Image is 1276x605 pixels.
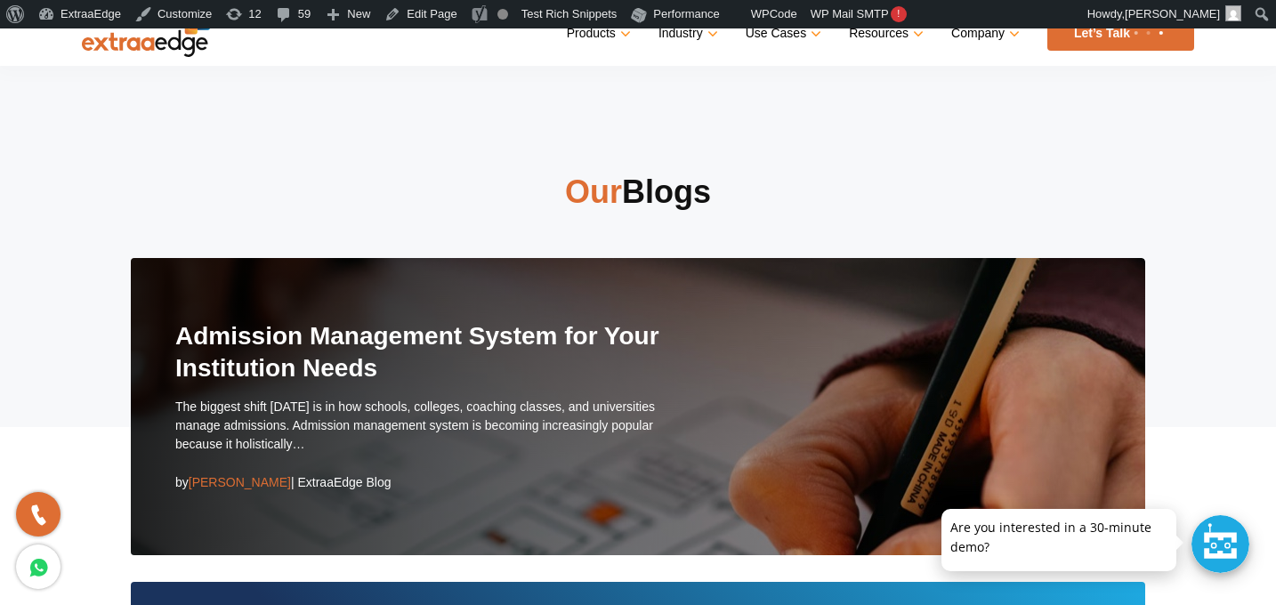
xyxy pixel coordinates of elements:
[658,20,715,46] a: Industry
[1125,7,1220,20] span: [PERSON_NAME]
[746,20,818,46] a: Use Cases
[175,472,392,493] div: by | ExtraaEdge Blog
[567,20,627,46] a: Products
[891,6,907,22] span: !
[951,20,1016,46] a: Company
[189,475,291,489] span: [PERSON_NAME]
[849,20,920,46] a: Resources
[82,171,1194,214] h2: Blogs
[1191,515,1249,573] div: Chat
[565,173,622,210] strong: Our
[1047,16,1194,51] a: Let’s Talk
[175,322,659,382] a: Admission Management System for Your Institution Needs
[175,398,694,454] p: The biggest shift [DATE] is in how schools, colleges, coaching classes, and universities manage a...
